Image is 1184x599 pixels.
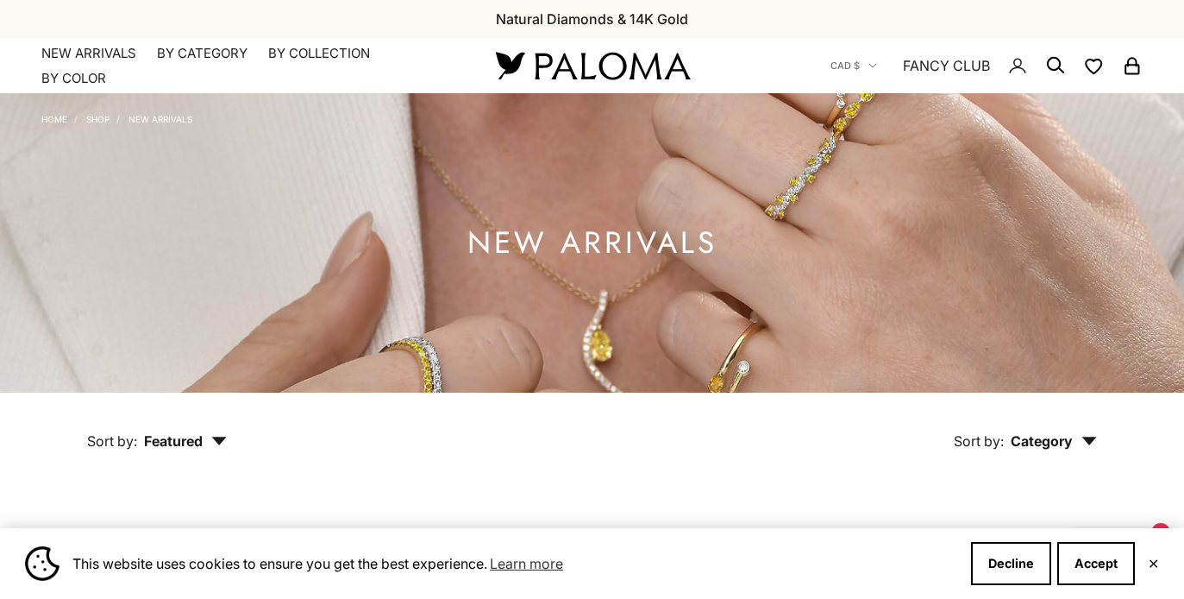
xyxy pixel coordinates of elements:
[41,70,106,87] summary: By Color
[86,114,110,124] a: Shop
[41,110,192,124] nav: Breadcrumb
[971,542,1051,585] button: Decline
[830,38,1143,93] nav: Secondary navigation
[41,45,454,87] nav: Primary navigation
[87,432,137,450] span: Sort by:
[41,45,136,62] a: NEW ARRIVALS
[41,114,67,124] a: Home
[830,58,877,73] button: CAD $
[128,114,192,124] a: NEW ARRIVALS
[487,551,566,577] a: Learn more
[47,393,266,465] button: Sort by: Featured
[496,8,688,30] p: Natural Diamonds & 14K Gold
[72,551,957,577] span: This website uses cookies to ensure you get the best experience.
[144,432,227,450] span: Featured
[268,45,370,62] summary: By Collection
[157,45,247,62] summary: By Category
[914,393,1137,465] button: Sort by: Category
[1148,558,1159,569] button: Close
[830,58,860,73] span: CAD $
[1057,542,1135,585] button: Accept
[25,546,60,581] img: Cookie banner
[903,54,990,77] a: FANCY CLUB
[954,432,1004,450] span: Sort by:
[467,232,717,254] h1: NEW ARRIVALS
[1011,432,1097,450] span: Category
